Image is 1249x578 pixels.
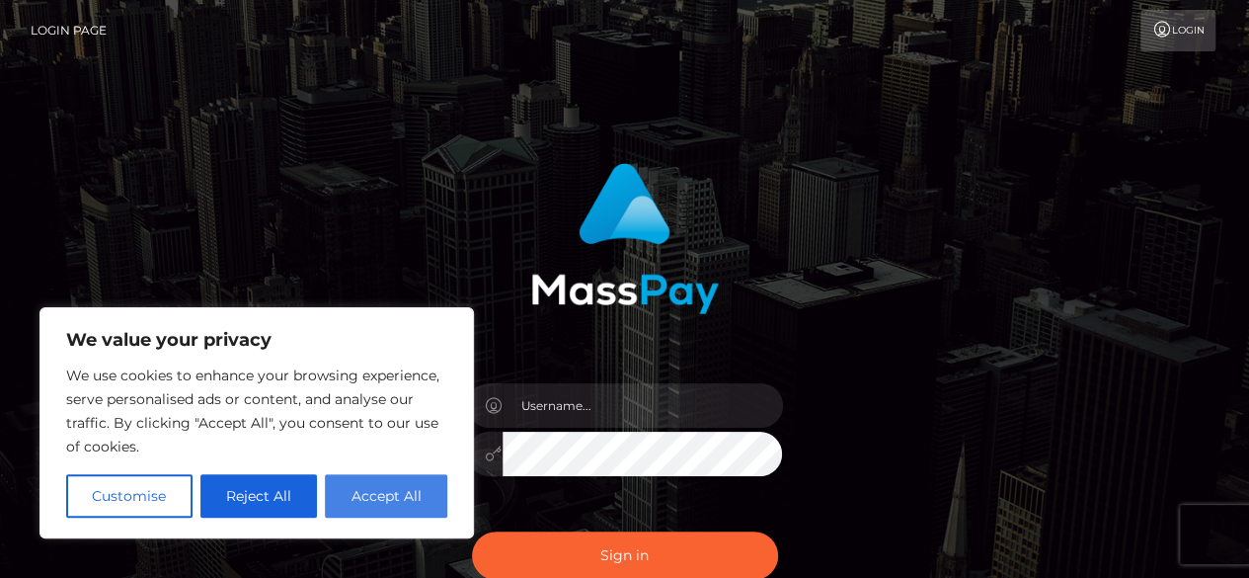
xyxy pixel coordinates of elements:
p: We use cookies to enhance your browsing experience, serve personalised ads or content, and analys... [66,364,447,458]
button: Customise [66,474,193,518]
button: Accept All [325,474,447,518]
p: We value your privacy [66,328,447,352]
a: Login Page [31,10,107,51]
a: Login [1140,10,1215,51]
img: MassPay Login [531,163,719,314]
button: Reject All [200,474,318,518]
div: We value your privacy [39,307,474,538]
input: Username... [503,383,783,428]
